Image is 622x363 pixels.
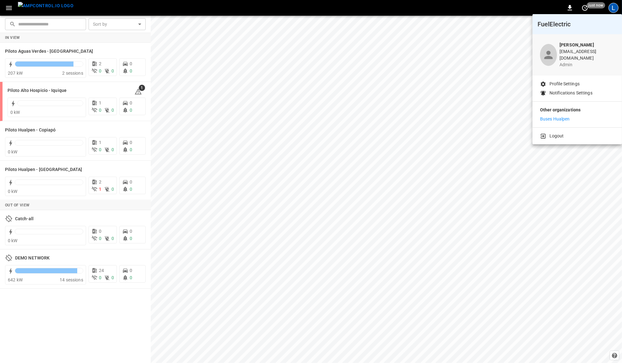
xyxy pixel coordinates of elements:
[540,44,557,66] div: profile-icon
[538,19,617,29] h6: FuelElectric
[549,90,592,96] p: Notifications Settings
[549,133,564,139] p: Logout
[549,81,580,87] p: Profile Settings
[560,61,614,68] p: admin
[560,48,614,61] p: [EMAIL_ADDRESS][DOMAIN_NAME]
[540,116,570,122] p: Buses Hualpen
[540,107,614,116] p: Other organizations
[560,42,594,47] b: [PERSON_NAME]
